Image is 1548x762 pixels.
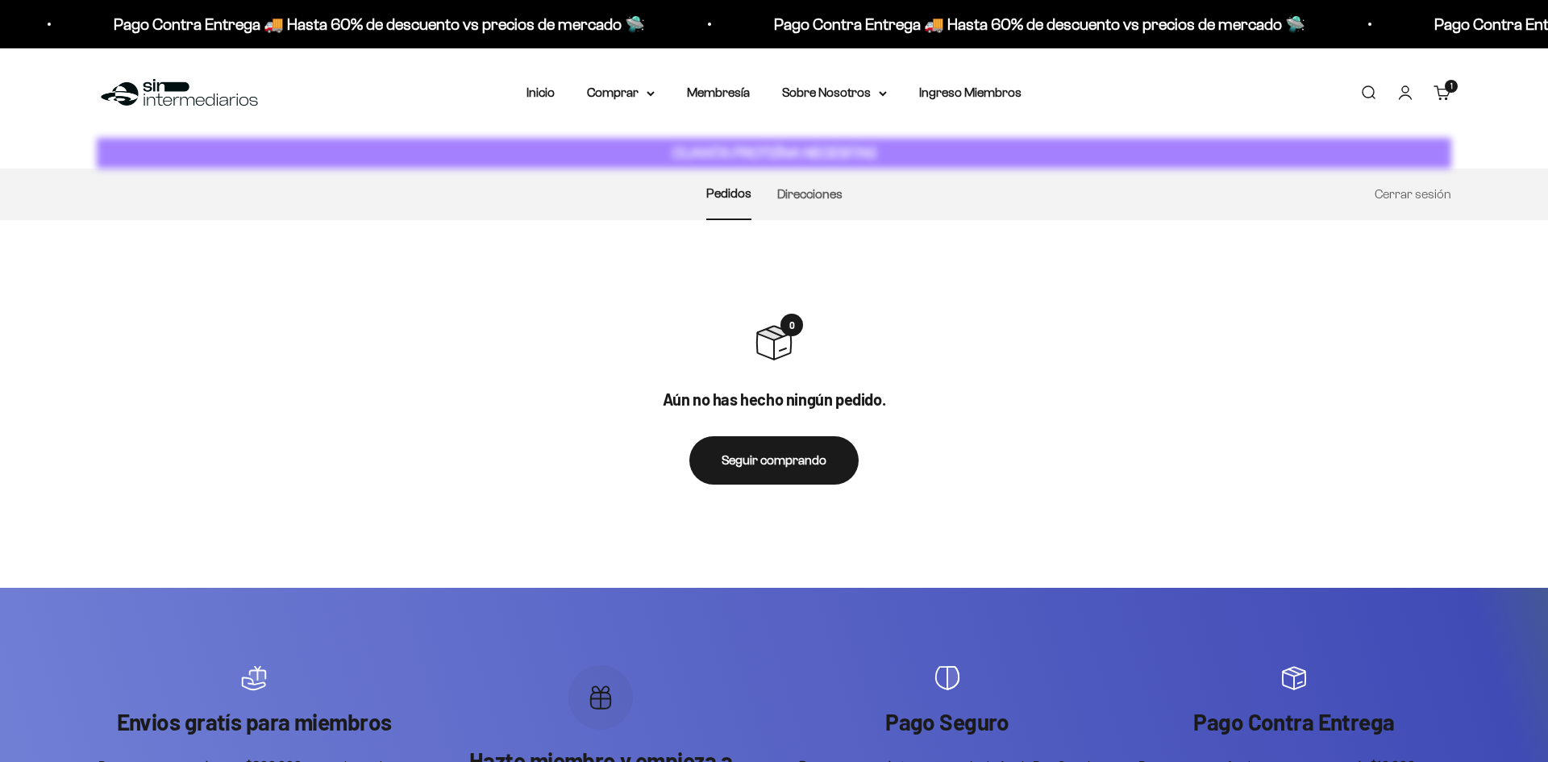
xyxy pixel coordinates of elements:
p: Envios gratís para miembros [97,707,411,736]
a: Membresía [687,85,750,99]
p: Pago Contra Entrega 🚚 Hasta 60% de descuento vs precios de mercado 🛸 [114,11,645,37]
p: Aún no has hecho ningún pedido. [663,388,886,410]
span: 1 [1450,82,1453,90]
a: Seguir comprando [689,436,859,485]
a: Direcciones [777,187,843,201]
a: Ingreso Miembros [919,85,1022,99]
summary: Comprar [587,82,655,103]
a: Inicio [526,85,555,99]
p: Pago Contra Entrega 🚚 Hasta 60% de descuento vs precios de mercado 🛸 [774,11,1305,37]
a: Pedidos [706,186,751,200]
summary: Sobre Nosotros [782,82,887,103]
a: Cerrar sesión [1375,187,1451,201]
p: Pago Contra Entrega [1137,707,1451,736]
strong: CUANTA PROTEÍNA NECESITAS [672,144,876,161]
p: Pago Seguro [790,707,1105,736]
span: 0 [780,314,803,336]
